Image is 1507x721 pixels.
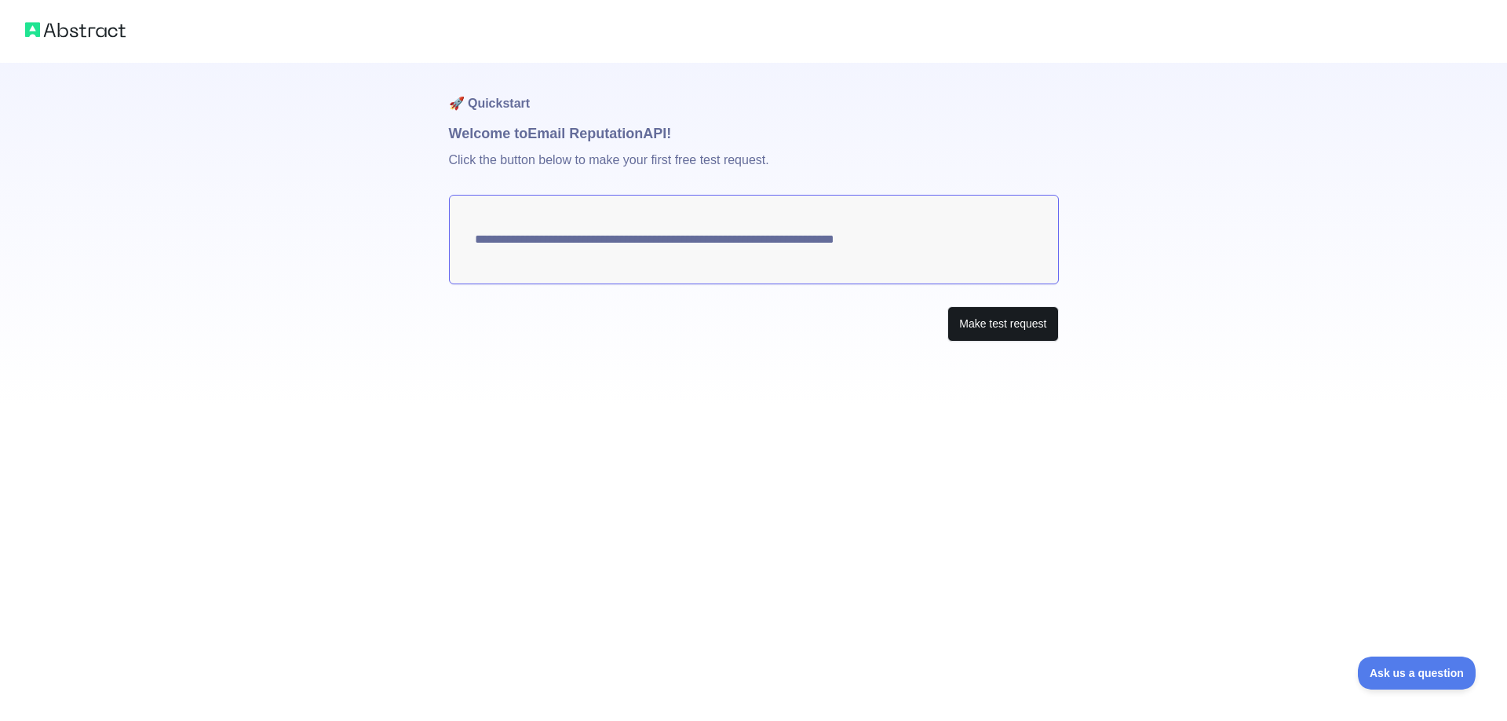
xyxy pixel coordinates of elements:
h1: 🚀 Quickstart [449,63,1059,123]
iframe: Toggle Customer Support [1358,657,1476,690]
h1: Welcome to Email Reputation API! [449,123,1059,145]
button: Make test request [947,306,1058,342]
p: Click the button below to make your first free test request. [449,145,1059,195]
img: Abstract logo [25,19,126,41]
